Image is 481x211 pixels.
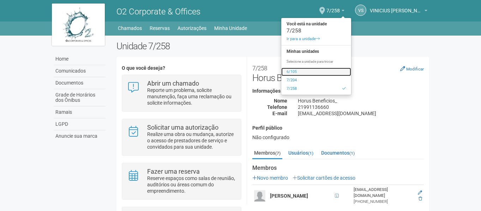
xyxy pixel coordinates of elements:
[150,23,170,33] a: Reservas
[178,23,206,33] a: Autorizações
[400,66,424,72] a: Modificar
[54,106,106,118] a: Ramais
[281,85,351,93] a: 7/258
[252,165,424,171] strong: Membros
[281,47,351,56] strong: Minhas unidades
[354,187,413,199] div: [EMAIL_ADDRESS][DOMAIN_NAME]
[293,110,429,117] div: [EMAIL_ADDRESS][DOMAIN_NAME]
[406,67,424,72] small: Modificar
[326,9,344,14] a: 7/258
[252,134,424,141] div: Não configurado
[127,80,236,106] a: Abrir um chamado Reporte um problema, solicite manutenção, faça uma reclamação ou solicite inform...
[252,62,424,83] h2: Horus Beneficios _
[214,23,247,33] a: Minha Unidade
[319,148,356,158] a: Documentos(1)
[349,151,355,156] small: (1)
[116,41,429,51] h2: Unidade 7/258
[252,125,424,131] h4: Perfil público
[270,193,308,199] strong: [PERSON_NAME]
[54,118,106,130] a: LGPD
[308,151,313,156] small: (1)
[293,104,429,110] div: 21991136660
[418,190,422,195] a: Editar membro
[281,76,351,85] a: 7/204
[147,168,200,175] strong: Fazer uma reserva
[293,175,355,181] a: Solicitar cartões de acesso
[127,168,236,194] a: Fazer uma reserva Reserve espaços como salas de reunião, auditórios ou áreas comum do empreendime...
[275,151,281,156] small: (7)
[272,111,287,116] strong: E-mail
[287,148,315,158] a: Usuários(1)
[147,124,218,131] strong: Solicitar uma autorização
[274,98,287,104] strong: Nome
[267,104,287,110] strong: Telefone
[54,77,106,89] a: Documentos
[54,130,106,142] a: Anuncie sua marca
[326,1,340,13] span: 7/258
[293,98,429,104] div: Horus Beneficios_
[281,35,351,43] a: Ir para a unidade
[122,66,241,71] h4: O que você deseja?
[54,65,106,77] a: Comunicados
[147,131,236,150] p: Realize uma obra ou mudança, autorize o acesso de prestadores de serviço e convidados para sua un...
[419,196,422,201] a: Excluir membro
[281,20,351,28] strong: Você está na unidade
[252,175,288,181] a: Novo membro
[52,4,105,46] img: logo.jpg
[147,175,236,194] p: Reserve espaços como salas de reunião, auditórios ou áreas comum do empreendimento.
[281,68,351,76] a: 6/105
[355,5,366,16] a: VS
[281,28,351,33] div: 7/258
[354,199,413,205] div: [PHONE_NUMBER]
[147,80,199,87] strong: Abrir um chamado
[127,124,236,150] a: Solicitar uma autorização Realize uma obra ou mudança, autorize o acesso de prestadores de serviç...
[254,190,265,201] img: user.png
[370,1,423,13] span: VINICIUS SANTOS DA ROCHA CORREA
[281,59,351,64] p: Selecione a unidade para trocar
[252,65,267,72] small: 7/258
[370,9,427,14] a: VINICIUS [PERSON_NAME] [PERSON_NAME]
[54,89,106,106] a: Grade de Horários dos Ônibus
[147,87,236,106] p: Reporte um problema, solicite manutenção, faça uma reclamação ou solicite informações.
[116,7,200,17] span: O2 Corporate & Offices
[252,148,282,159] a: Membros(7)
[118,23,142,33] a: Chamados
[252,88,424,94] h4: Informações de contato (interno)
[54,53,106,65] a: Home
